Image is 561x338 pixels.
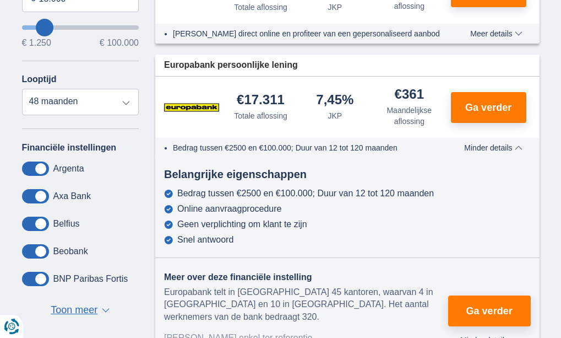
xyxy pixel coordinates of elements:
div: Snel antwoord [177,235,233,245]
label: Beobank [53,246,88,256]
label: Looptijd [22,74,57,84]
div: Europabank telt in [GEOGRAPHIC_DATA] 45 kantoren, waarvan 4 in [GEOGRAPHIC_DATA] en 10 in [GEOGRA... [164,286,448,324]
button: Ga verder [451,92,526,123]
span: € 1.250 [22,39,51,47]
li: Bedrag tussen €2500 en €100.000; Duur van 12 tot 120 maanden [173,142,446,153]
span: € 100.000 [100,39,139,47]
img: product.pl.alt Europabank [164,94,219,121]
div: Geen verplichting om klant te zijn [177,219,307,229]
div: JKP [328,110,342,121]
label: Axa Bank [53,191,91,201]
span: Ga verder [465,103,511,112]
span: Meer details [470,30,522,37]
label: Financiële instellingen [22,143,117,153]
label: Argenta [53,164,84,174]
input: wantToBorrow [22,25,139,30]
div: Maandelijkse aflossing [377,105,442,127]
span: ▼ [102,308,110,313]
div: €17.311 [237,93,285,108]
label: Belfius [53,219,80,229]
button: Minder details [456,143,530,152]
span: Minder details [464,144,522,152]
div: Online aanvraagprocedure [177,204,281,214]
button: Toon meer ▼ [47,303,113,318]
label: BNP Paribas Fortis [53,274,128,284]
button: Ga verder [448,296,531,326]
span: Europabank persoonlijke lening [164,59,298,72]
div: €361 [395,88,424,103]
button: Meer details [462,29,530,38]
span: Toon meer [51,303,97,318]
div: Meer over deze financiële instelling [164,271,448,284]
li: [PERSON_NAME] direct online en profiteer van een gepersonaliseerd aanbod [173,28,446,39]
div: Bedrag tussen €2500 en €100.000; Duur van 12 tot 120 maanden [177,189,434,198]
span: Ga verder [466,306,513,316]
div: Belangrijke eigenschappen [155,167,540,183]
div: 7,45% [316,93,353,108]
div: Totale aflossing [234,2,287,13]
div: Totale aflossing [234,110,287,121]
div: JKP [328,2,342,13]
